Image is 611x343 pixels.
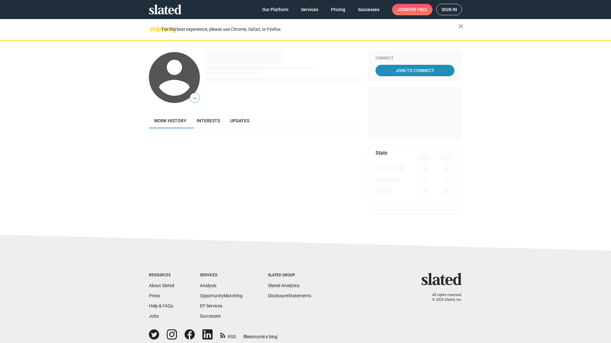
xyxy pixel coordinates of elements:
a: filmonomics blog [243,329,277,340]
a: EP Services [200,303,222,308]
a: Slated Analytics [268,283,299,288]
a: Pricing [326,4,350,15]
span: Join To Connect [377,65,453,76]
a: Interests [192,113,225,128]
a: Services [296,4,323,15]
span: film [243,334,251,339]
mat-card-title: Stats [376,150,387,156]
a: Press [149,293,160,298]
span: — [190,94,200,102]
div: Resources [149,273,174,278]
a: Updates [225,113,254,128]
span: Pricing [331,4,345,15]
span: Join [397,4,427,15]
p: All rights reserved. © 2025 Slated, Inc. [425,293,462,302]
a: RSS [220,330,236,340]
a: About Slated [149,283,174,288]
span: Work history [154,118,186,123]
mat-icon: close [457,23,465,30]
div: Services [200,273,242,278]
span: Our Platform [262,4,288,15]
a: Successes [200,313,221,319]
a: Analysis [200,283,216,288]
span: Sign in [441,4,457,15]
div: Slated Group [268,273,311,278]
a: Successes [353,4,384,15]
a: Joinfor free [392,4,432,15]
span: Successes [358,4,379,15]
span: Interests [197,118,220,123]
a: DisclosureStatements [268,293,311,298]
a: Join To Connect [376,65,454,76]
a: Our Platform [257,4,293,15]
span: Services [301,4,318,15]
a: Sign in [436,4,462,15]
span: for free [407,4,427,15]
a: Work history [149,113,192,128]
div: For the best experience, please use Chrome, Safari, or Firefox. [162,25,458,34]
mat-icon: warning [150,25,157,33]
div: Connect [376,56,454,61]
a: OpportunityMatching [200,293,242,298]
a: Help & FAQs [149,303,173,308]
span: Updates [230,118,249,123]
a: Jobs [149,313,159,319]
